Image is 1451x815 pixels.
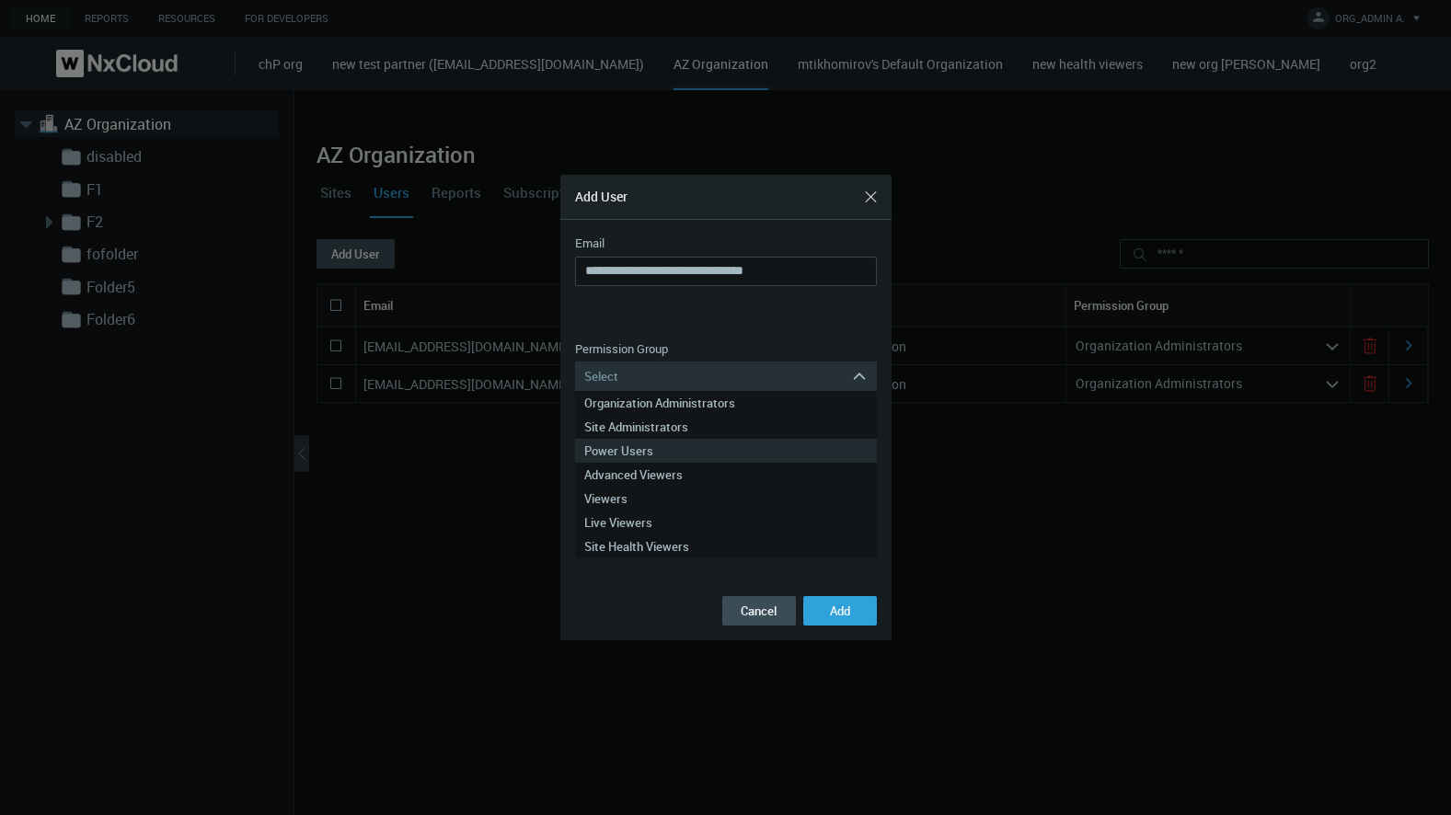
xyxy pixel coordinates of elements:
[584,487,868,511] div: Viewers
[584,463,868,487] div: Advanced Viewers
[584,534,868,558] div: Site Health Viewers
[575,362,851,391] div: Select
[803,596,877,626] button: Add
[575,340,668,359] label: Permission Group
[722,596,796,626] button: Cancel
[584,391,868,415] div: Organization Administrators
[575,235,605,253] label: Email
[830,603,850,619] span: Add
[575,188,628,205] span: Add User
[857,182,886,212] button: Close
[584,415,868,439] div: Site Administrators
[584,439,868,463] div: Power Users
[584,511,868,534] div: Live Viewers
